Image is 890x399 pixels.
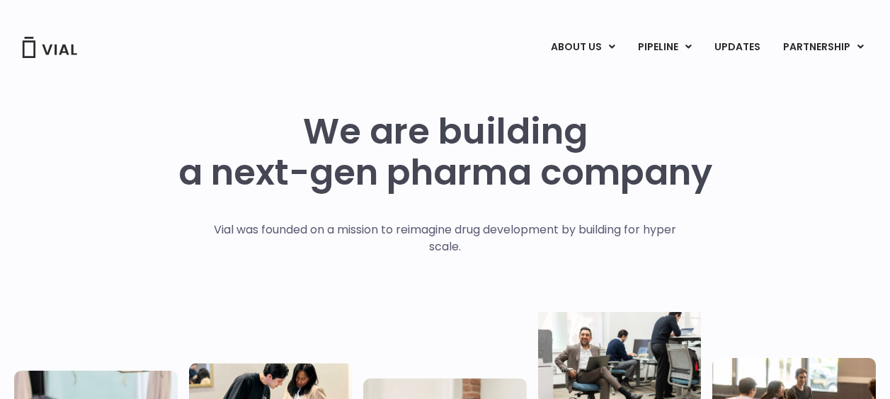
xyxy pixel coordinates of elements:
[21,37,78,58] img: Vial Logo
[540,35,626,59] a: ABOUT USMenu Toggle
[178,111,712,193] h1: We are building a next-gen pharma company
[772,35,875,59] a: PARTNERSHIPMenu Toggle
[703,35,771,59] a: UPDATES
[199,221,691,255] p: Vial was founded on a mission to reimagine drug development by building for hyper scale.
[627,35,702,59] a: PIPELINEMenu Toggle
